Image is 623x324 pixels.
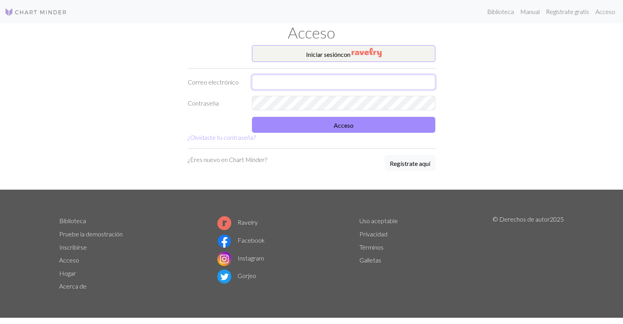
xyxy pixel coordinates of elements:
[238,254,264,262] font: Instagram
[188,99,219,107] font: Contraseña
[487,8,514,15] font: Biblioteca
[390,160,430,167] font: Regístrate aquí
[59,217,86,224] a: Biblioteca
[59,269,76,277] a: Hogar
[188,78,239,86] font: Correo electrónico
[359,256,381,264] a: Galletas
[238,218,258,226] font: Ravelry
[341,51,350,58] font: con
[217,218,258,226] a: Ravelry
[188,134,256,141] a: ¿Olvidaste tu contraseña?
[238,272,256,279] font: Gorjeo
[217,252,231,266] img: Logotipo de Instagram
[546,8,589,15] font: Regístrate gratis
[59,282,86,290] a: Acerca de
[359,230,387,238] a: Privacidad
[484,4,517,19] a: Biblioteca
[385,155,435,171] button: Regístrate aquí
[252,45,435,62] button: Iniciar sesióncon
[217,272,256,279] a: Gorjeo
[217,234,231,248] img: Logotipo de Facebook
[5,7,67,17] img: Logo
[595,8,615,15] font: Acceso
[359,217,398,224] a: Uso aceptable
[288,23,335,42] font: Acceso
[517,4,543,19] a: Manual
[306,51,341,58] font: Iniciar sesión
[359,243,384,251] a: Términos
[59,243,87,251] a: Inscribirse
[59,256,79,264] a: Acceso
[217,236,265,244] a: Facebook
[217,216,231,230] img: Logotipo de Ravelry
[592,4,618,19] a: Acceso
[550,215,564,223] font: 2025
[543,4,592,19] a: Regístrate gratis
[334,121,354,129] font: Acceso
[238,236,265,244] font: Facebook
[520,8,540,15] font: Manual
[493,215,550,223] font: © Derechos de autor
[217,269,231,283] img: Logotipo de Twitter
[252,117,435,133] button: Acceso
[217,254,264,262] a: Instagram
[352,48,382,57] img: Ravelry
[188,156,267,163] font: ¿Eres nuevo en Chart Minder?
[59,230,123,238] a: Pruebe la demostración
